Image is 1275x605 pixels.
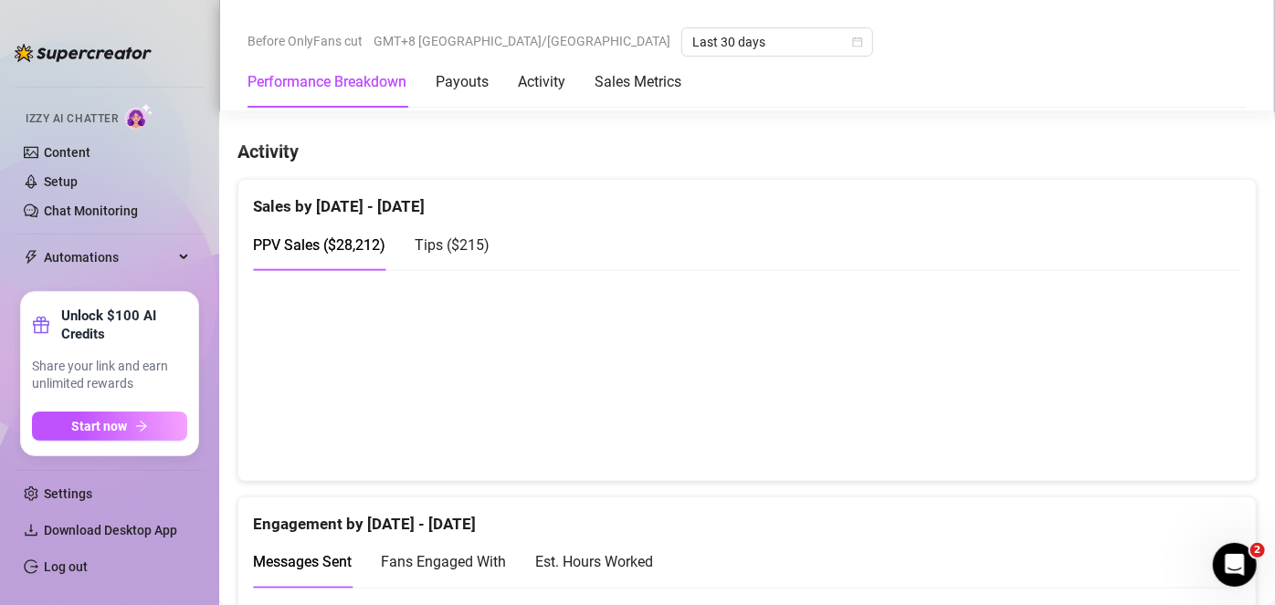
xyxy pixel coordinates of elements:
[135,420,148,433] span: arrow-right
[253,180,1241,219] div: Sales by [DATE] - [DATE]
[1213,543,1257,587] iframe: Intercom live chat
[44,523,177,537] span: Download Desktop App
[1250,543,1265,558] span: 2
[44,559,88,574] a: Log out
[32,316,50,334] span: gift
[535,550,653,573] div: Est. Hours Worked
[253,497,1241,537] div: Engagement by [DATE] - [DATE]
[15,44,152,62] img: logo-BBDzfeDw.svg
[248,71,406,93] div: Performance Breakdown
[248,27,363,55] span: Before OnlyFans cut
[44,486,92,501] a: Settings
[44,145,90,160] a: Content
[436,71,489,93] div: Payouts
[125,103,153,130] img: AI Chatter
[44,174,78,189] a: Setup
[852,37,863,47] span: calendar
[72,419,128,433] span: Start now
[44,279,174,308] span: Chat Copilot
[253,236,385,254] span: PPV Sales ( $28,212 )
[374,27,670,55] span: GMT+8 [GEOGRAPHIC_DATA]/[GEOGRAPHIC_DATA]
[24,250,38,265] span: thunderbolt
[237,139,1257,164] h4: Activity
[44,203,138,218] a: Chat Monitoring
[415,236,490,254] span: Tips ( $215 )
[32,358,187,393] span: Share your link and earn unlimited rewards
[253,553,352,570] span: Messages Sent
[44,243,174,272] span: Automations
[692,28,862,56] span: Last 30 days
[26,110,118,128] span: Izzy AI Chatter
[595,71,681,93] div: Sales Metrics
[24,523,38,537] span: download
[381,553,506,570] span: Fans Engaged With
[61,307,187,343] strong: Unlock $100 AI Credits
[518,71,565,93] div: Activity
[32,412,187,441] button: Start nowarrow-right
